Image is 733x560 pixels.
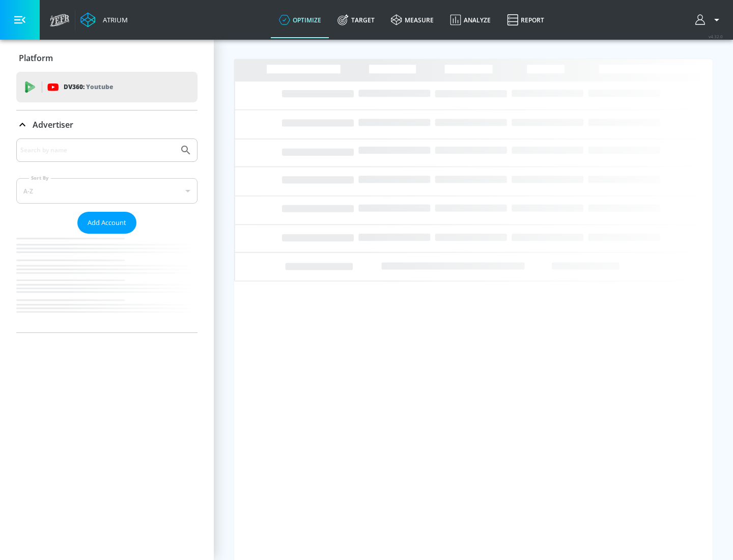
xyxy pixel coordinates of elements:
[709,34,723,39] span: v 4.32.0
[33,119,73,130] p: Advertiser
[16,138,198,332] div: Advertiser
[29,175,51,181] label: Sort By
[20,144,175,157] input: Search by name
[19,52,53,64] p: Platform
[88,217,126,229] span: Add Account
[16,72,198,102] div: DV360: Youtube
[16,178,198,204] div: A-Z
[99,15,128,24] div: Atrium
[16,44,198,72] div: Platform
[77,212,136,234] button: Add Account
[442,2,499,38] a: Analyze
[64,81,113,93] p: DV360:
[86,81,113,92] p: Youtube
[271,2,329,38] a: optimize
[383,2,442,38] a: measure
[16,234,198,332] nav: list of Advertiser
[329,2,383,38] a: Target
[80,12,128,27] a: Atrium
[499,2,552,38] a: Report
[16,110,198,139] div: Advertiser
